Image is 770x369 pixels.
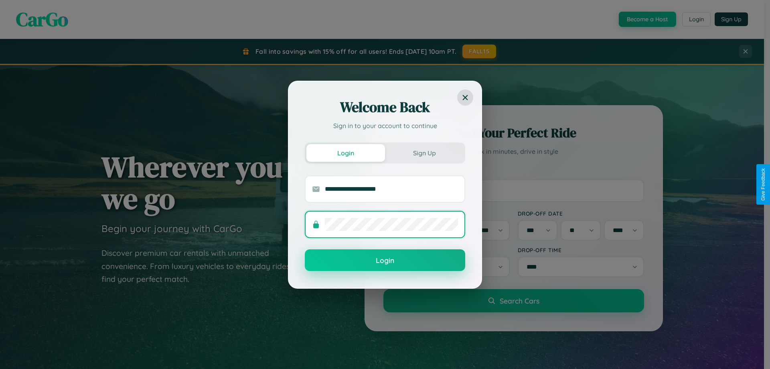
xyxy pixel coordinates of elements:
button: Login [306,144,385,162]
button: Sign Up [385,144,464,162]
p: Sign in to your account to continue [305,121,465,130]
button: Login [305,249,465,271]
div: Give Feedback [760,168,766,201]
h2: Welcome Back [305,98,465,117]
